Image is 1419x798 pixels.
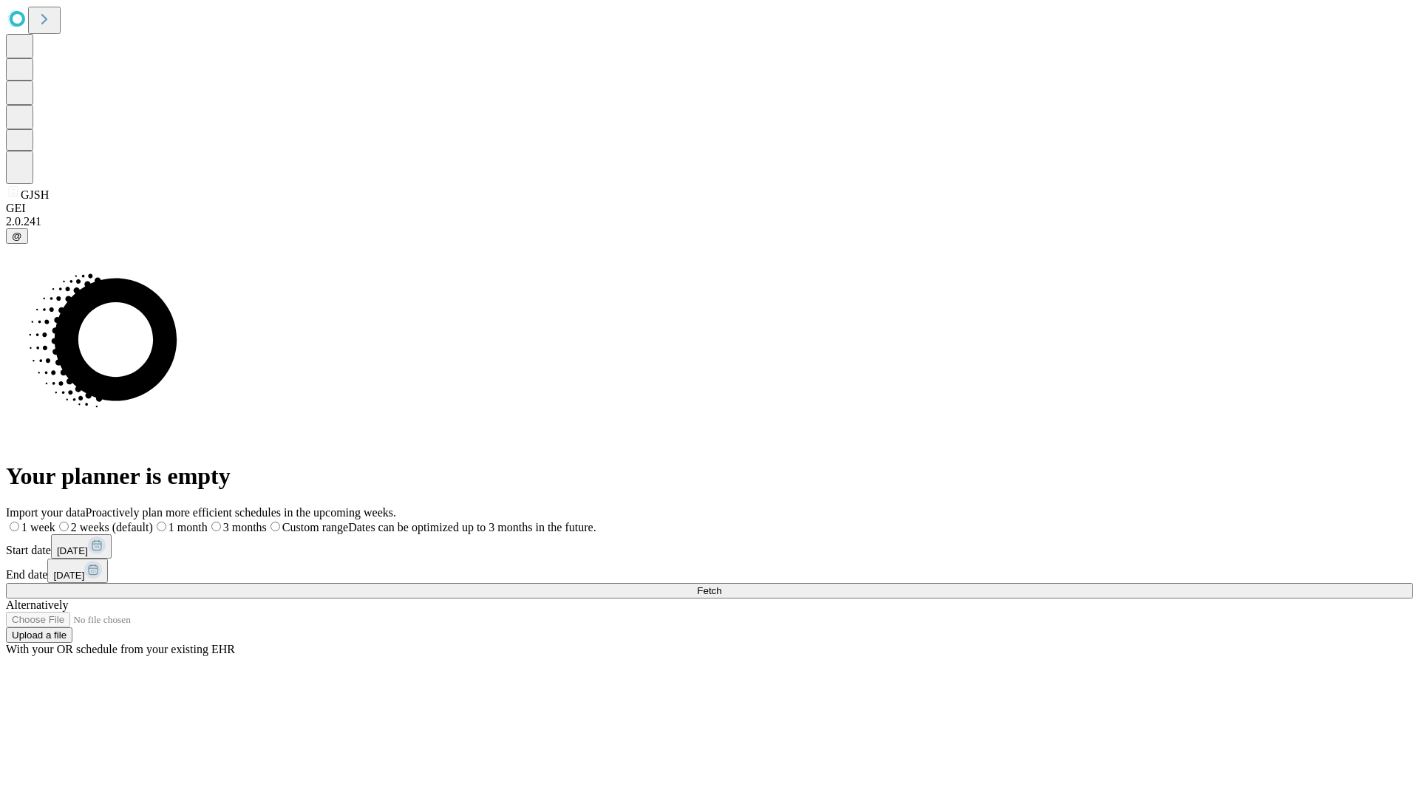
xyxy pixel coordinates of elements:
span: 1 week [21,521,55,533]
span: [DATE] [57,545,88,556]
span: Alternatively [6,598,68,611]
span: GJSH [21,188,49,201]
div: Start date [6,534,1413,559]
button: Fetch [6,583,1413,598]
div: End date [6,559,1413,583]
span: 2 weeks (default) [71,521,153,533]
input: Custom rangeDates can be optimized up to 3 months in the future. [270,522,280,531]
span: 3 months [223,521,267,533]
button: [DATE] [47,559,108,583]
div: GEI [6,202,1413,215]
button: [DATE] [51,534,112,559]
div: 2.0.241 [6,215,1413,228]
span: [DATE] [53,570,84,581]
span: Fetch [697,585,721,596]
h1: Your planner is empty [6,463,1413,490]
span: Proactively plan more efficient schedules in the upcoming weeks. [86,506,396,519]
input: 1 month [157,522,166,531]
input: 3 months [211,522,221,531]
span: @ [12,231,22,242]
button: Upload a file [6,627,72,643]
button: @ [6,228,28,244]
span: Dates can be optimized up to 3 months in the future. [348,521,596,533]
span: Import your data [6,506,86,519]
span: Custom range [282,521,348,533]
span: With your OR schedule from your existing EHR [6,643,235,655]
input: 2 weeks (default) [59,522,69,531]
span: 1 month [169,521,208,533]
input: 1 week [10,522,19,531]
